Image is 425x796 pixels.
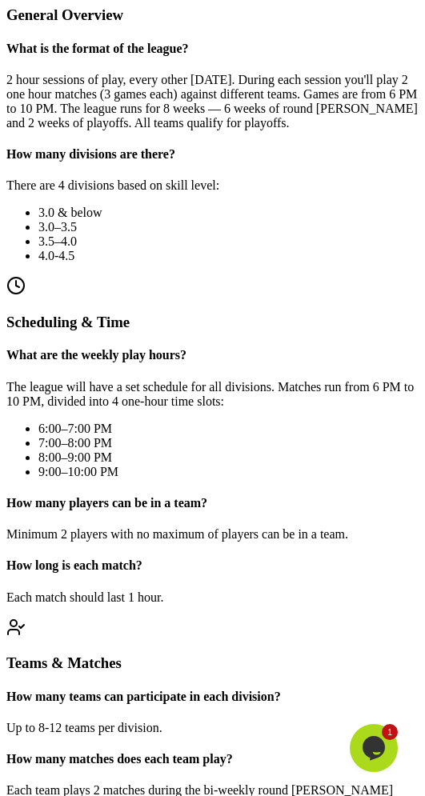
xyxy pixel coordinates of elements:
[6,178,419,193] p: There are 4 divisions based on skill level:
[6,558,419,573] h4: How long is each match?
[38,450,419,465] li: 8:00–9:00 PM
[6,527,419,542] p: Minimum 2 players with no maximum of players can be in a team.
[38,422,419,436] li: 6:00–7:00 PM
[38,249,419,263] li: 4.0-4.5
[38,220,419,234] li: 3.0–3.5
[350,724,401,772] iframe: chat widget
[38,206,419,220] li: 3.0 & below
[6,348,419,362] h4: What are the weekly play hours?
[6,496,419,510] h4: How many players can be in a team?
[6,654,419,672] h3: Teams & Matches
[6,721,419,735] p: Up to 8-12 teams per division.
[6,314,419,331] h3: Scheduling & Time
[6,73,419,130] p: 2 hour sessions of play, every other [DATE]. During each session you'll play 2 one hour matches (...
[6,380,419,409] p: The league will have a set schedule for all divisions. Matches run from 6 PM to 10 PM, divided in...
[6,752,419,766] h4: How many matches does each team play?
[6,147,419,162] h4: How many divisions are there?
[38,436,419,450] li: 7:00–8:00 PM
[6,42,419,56] h4: What is the format of the league?
[6,690,419,704] h4: How many teams can participate in each division?
[38,234,419,249] li: 3.5–4.0
[6,6,419,24] h3: General Overview
[38,465,419,479] li: 9:00–10:00 PM
[6,590,419,605] p: Each match should last 1 hour.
